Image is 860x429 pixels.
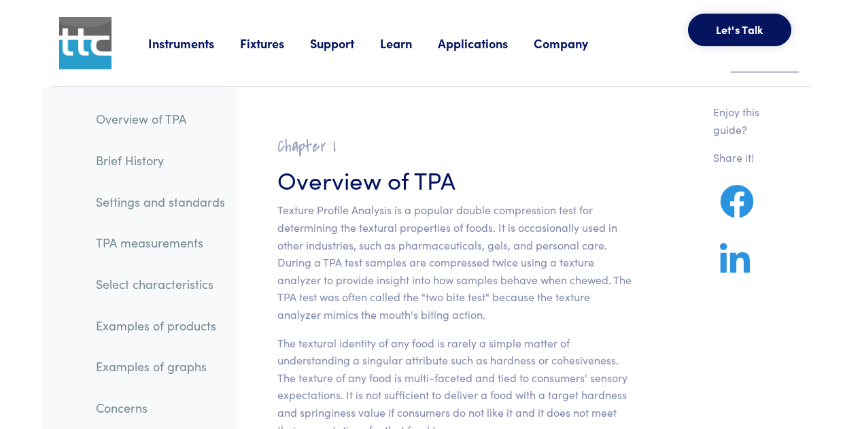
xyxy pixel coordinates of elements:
img: ttc_logo_1x1_v1.0.png [59,17,111,69]
a: Support [310,35,380,52]
a: Brief History [85,145,236,176]
a: Company [534,35,614,52]
p: Share it! [713,149,777,167]
a: Overview of TPA [85,103,236,135]
a: Concerns [85,392,236,424]
a: Instruments [148,35,240,52]
a: Examples of graphs [85,351,236,382]
a: Learn [380,35,438,52]
a: Applications [438,35,534,52]
a: Select characteristics [85,269,236,300]
a: Settings and standards [85,186,236,218]
a: TPA measurements [85,227,236,258]
h3: Overview of TPA [277,162,632,196]
p: Enjoy this guide? [713,103,777,138]
p: Texture Profile Analysis is a popular double compression test for determining the textural proper... [277,201,632,323]
h2: Chapter I [277,136,632,157]
a: Examples of products [85,310,236,341]
a: Share on LinkedIn [713,259,757,276]
a: Fixtures [240,35,310,52]
button: Let's Talk [688,14,791,46]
